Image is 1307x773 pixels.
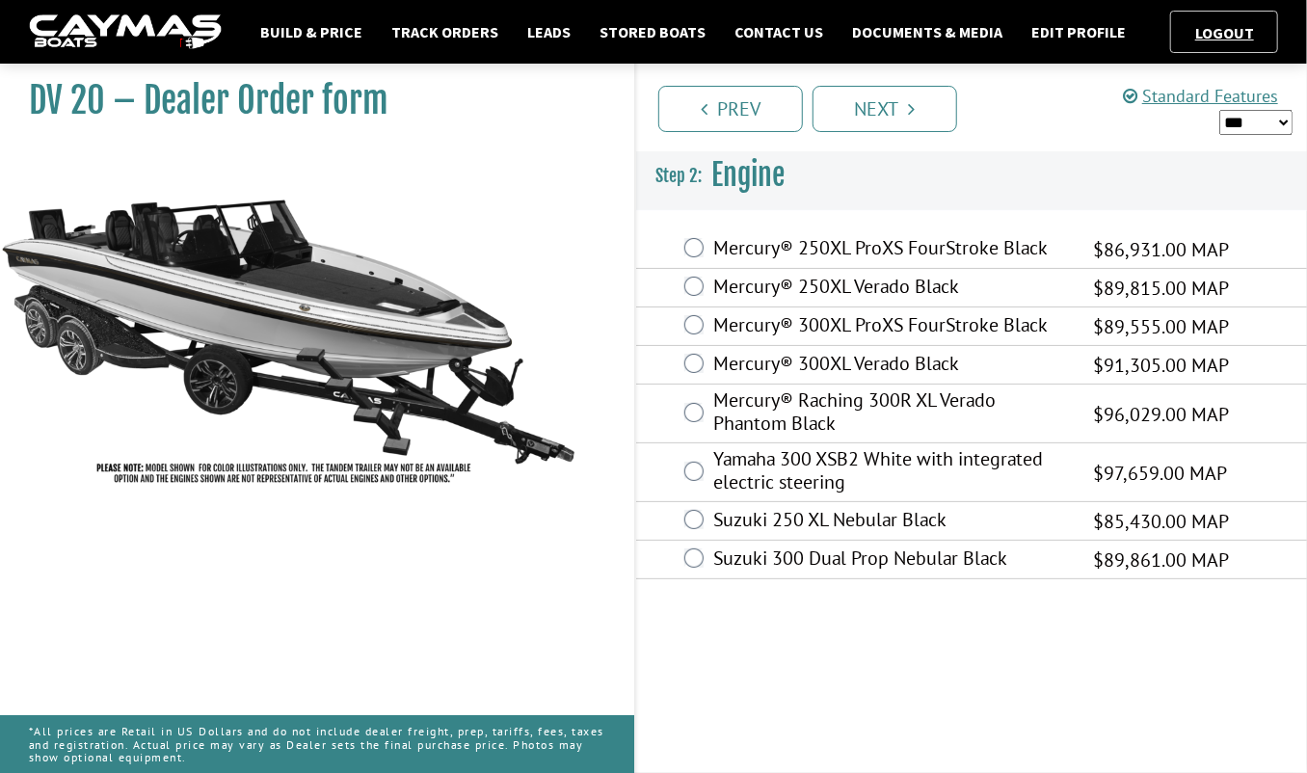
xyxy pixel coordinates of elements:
a: Edit Profile [1022,19,1135,44]
label: Yamaha 300 XSB2 White with integrated electric steering [713,447,1070,498]
a: Documents & Media [842,19,1012,44]
span: $86,931.00 MAP [1094,235,1230,264]
span: $85,430.00 MAP [1094,507,1230,536]
label: Mercury® Raching 300R XL Verado Phantom Black [713,388,1070,440]
label: Mercury® 300XL Verado Black [713,352,1070,380]
a: Track Orders [382,19,508,44]
ul: Pagination [653,83,1307,132]
a: Standard Features [1123,85,1278,107]
a: Contact Us [725,19,833,44]
span: $89,555.00 MAP [1094,312,1230,341]
span: $89,815.00 MAP [1094,274,1230,303]
span: $91,305.00 MAP [1094,351,1230,380]
label: Mercury® 300XL ProXS FourStroke Black [713,313,1070,341]
label: Suzuki 250 XL Nebular Black [713,508,1070,536]
span: $89,861.00 MAP [1094,546,1230,574]
a: Stored Boats [590,19,715,44]
a: Build & Price [251,19,372,44]
p: *All prices are Retail in US Dollars and do not include dealer freight, prep, tariffs, fees, taxe... [29,715,605,773]
h1: DV 20 – Dealer Order form [29,79,586,122]
label: Suzuki 300 Dual Prop Nebular Black [713,546,1070,574]
a: Logout [1186,23,1264,42]
span: $96,029.00 MAP [1094,400,1230,429]
img: caymas-dealer-connect-2ed40d3bc7270c1d8d7ffb4b79bf05adc795679939227970def78ec6f6c03838.gif [29,14,222,50]
a: Prev [658,86,803,132]
a: Leads [518,19,580,44]
h3: Engine [636,140,1307,211]
span: $97,659.00 MAP [1094,459,1228,488]
label: Mercury® 250XL Verado Black [713,275,1070,303]
label: Mercury® 250XL ProXS FourStroke Black [713,236,1070,264]
a: Next [813,86,957,132]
